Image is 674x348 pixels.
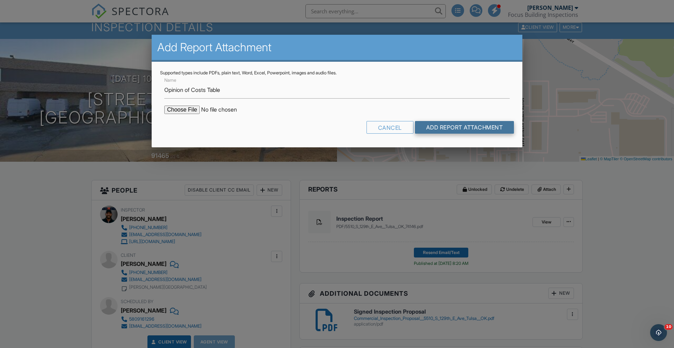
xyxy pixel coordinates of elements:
[650,324,667,341] iframe: Intercom live chat
[164,77,176,83] label: Name
[665,324,673,330] span: 10
[366,121,414,134] div: Cancel
[157,40,517,54] h2: Add Report Attachment
[415,121,514,134] input: Add Report Attachment
[160,70,514,76] div: Supported types include PDFs, plain text, Word, Excel, Powerpoint, images and audio files.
